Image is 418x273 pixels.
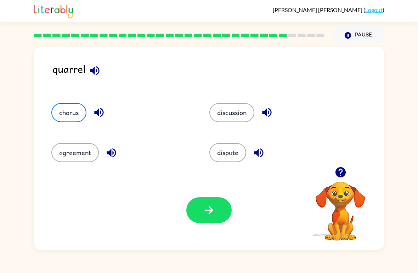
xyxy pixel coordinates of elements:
span: [PERSON_NAME] [PERSON_NAME] [273,6,363,13]
button: chorus [51,103,86,122]
button: dispute [209,143,246,162]
button: discussion [209,103,254,122]
div: quarrel [52,61,384,89]
button: Pause [333,27,384,44]
video: Your browser must support playing .mp4 files to use Literably. Please try using another browser. [305,171,376,241]
button: agreement [51,143,99,162]
a: Logout [365,6,383,13]
div: ( ) [273,6,384,13]
img: Literably [34,3,73,18]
